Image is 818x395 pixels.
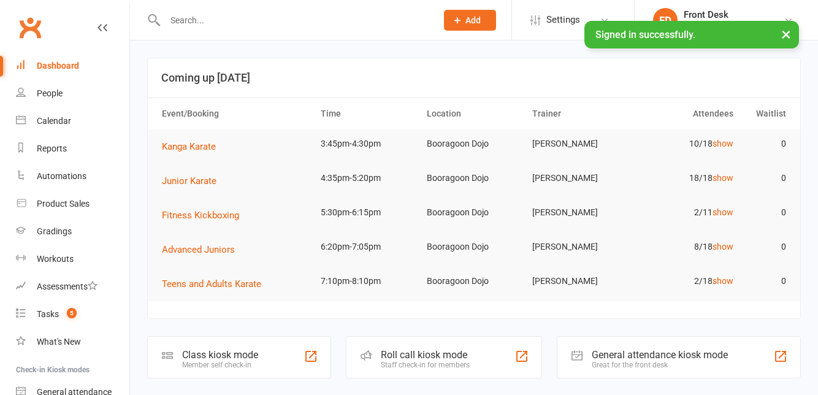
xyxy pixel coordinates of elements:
td: 4:35pm-5:20pm [315,164,421,193]
div: General attendance kiosk mode [592,349,728,361]
span: Advanced Juniors [162,244,235,255]
th: Event/Booking [156,98,315,129]
span: 5 [67,308,77,318]
div: Emplify Booragoon [684,20,757,31]
span: Junior Karate [162,175,216,186]
div: People [37,88,63,98]
td: [PERSON_NAME] [527,164,633,193]
div: Calendar [37,116,71,126]
td: [PERSON_NAME] [527,129,633,158]
td: 2/18 [633,267,739,296]
button: Add [444,10,496,31]
a: show [713,242,733,251]
a: show [713,276,733,286]
div: FD [653,8,678,33]
span: Fitness Kickboxing [162,210,239,221]
span: Settings [546,6,580,34]
td: 0 [739,129,792,158]
input: Search... [161,12,428,29]
div: Tasks [37,309,59,319]
a: Assessments [16,273,129,301]
td: 0 [739,198,792,227]
td: 8/18 [633,232,739,261]
td: Booragoon Dojo [421,267,527,296]
a: show [713,207,733,217]
button: Fitness Kickboxing [162,208,248,223]
td: 0 [739,164,792,193]
td: 5:30pm-6:15pm [315,198,421,227]
div: Product Sales [37,199,90,209]
a: show [713,139,733,148]
button: Advanced Juniors [162,242,243,257]
a: Automations [16,163,129,190]
a: Clubworx [15,12,45,43]
th: Time [315,98,421,129]
a: Gradings [16,218,129,245]
a: Workouts [16,245,129,273]
a: What's New [16,328,129,356]
div: Class kiosk mode [182,349,258,361]
td: Booragoon Dojo [421,198,527,227]
div: Assessments [37,282,97,291]
span: Add [465,15,481,25]
td: 2/11 [633,198,739,227]
span: Teens and Adults Karate [162,278,261,290]
td: [PERSON_NAME] [527,267,633,296]
div: Roll call kiosk mode [381,349,470,361]
div: Great for the front desk [592,361,728,369]
td: Booragoon Dojo [421,232,527,261]
div: Reports [37,144,67,153]
a: People [16,80,129,107]
a: Product Sales [16,190,129,218]
th: Trainer [527,98,633,129]
a: Dashboard [16,52,129,80]
td: 0 [739,232,792,261]
a: show [713,173,733,183]
div: Automations [37,171,86,181]
th: Waitlist [739,98,792,129]
span: Kanga Karate [162,141,216,152]
td: 7:10pm-8:10pm [315,267,421,296]
a: Tasks 5 [16,301,129,328]
td: Booragoon Dojo [421,129,527,158]
div: Member self check-in [182,361,258,369]
td: 0 [739,267,792,296]
td: 18/18 [633,164,739,193]
a: Reports [16,135,129,163]
h3: Coming up [DATE] [161,72,787,84]
div: Front Desk [684,9,757,20]
button: Kanga Karate [162,139,224,154]
button: Teens and Adults Karate [162,277,270,291]
a: Calendar [16,107,129,135]
td: Booragoon Dojo [421,164,527,193]
td: [PERSON_NAME] [527,232,633,261]
div: What's New [37,337,81,347]
div: Dashboard [37,61,79,71]
button: Junior Karate [162,174,225,188]
div: Workouts [37,254,74,264]
span: Signed in successfully. [595,29,695,40]
td: 10/18 [633,129,739,158]
div: Gradings [37,226,72,236]
td: [PERSON_NAME] [527,198,633,227]
td: 3:45pm-4:30pm [315,129,421,158]
button: × [775,21,797,47]
th: Location [421,98,527,129]
th: Attendees [633,98,739,129]
div: Staff check-in for members [381,361,470,369]
td: 6:20pm-7:05pm [315,232,421,261]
